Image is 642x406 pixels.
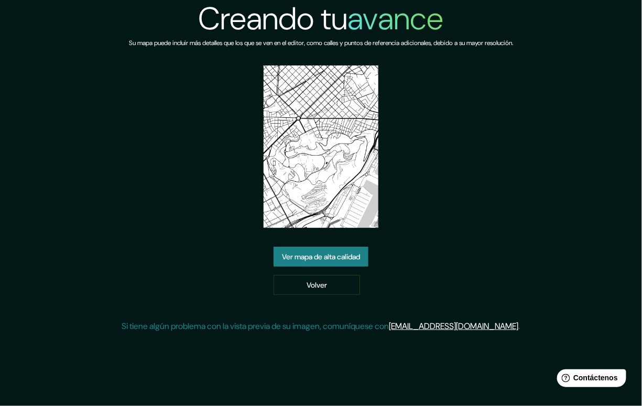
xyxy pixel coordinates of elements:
font: Si tiene algún problema con la vista previa de su imagen, comuníquese con [122,321,389,332]
a: Volver [274,275,360,295]
font: Su mapa puede incluir más detalles que los que se ven en el editor, como calles y puntos de refer... [129,39,513,47]
font: Volver [307,280,327,290]
font: . [519,321,520,332]
iframe: Lanzador de widgets de ayuda [549,365,630,394]
img: vista previa del mapa creado [264,65,378,228]
font: Ver mapa de alta calidad [282,252,360,261]
a: Ver mapa de alta calidad [274,247,368,267]
a: [EMAIL_ADDRESS][DOMAIN_NAME] [389,321,519,332]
